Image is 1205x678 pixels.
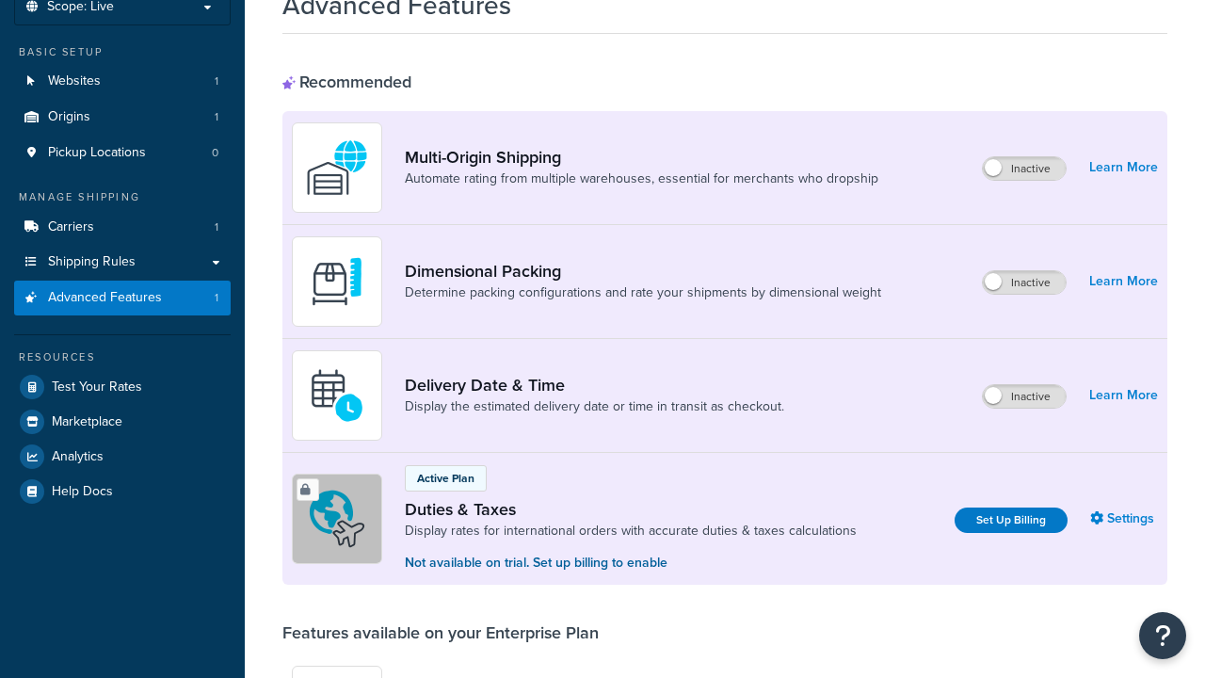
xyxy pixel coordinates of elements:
a: Advanced Features1 [14,281,231,315]
span: 1 [215,109,218,125]
div: Features available on your Enterprise Plan [282,622,599,643]
a: Shipping Rules [14,245,231,280]
a: Pickup Locations0 [14,136,231,170]
a: Learn More [1089,382,1158,409]
li: Advanced Features [14,281,231,315]
a: Learn More [1089,268,1158,295]
li: Pickup Locations [14,136,231,170]
label: Inactive [983,385,1066,408]
li: Websites [14,64,231,99]
span: 1 [215,73,218,89]
a: Delivery Date & Time [405,375,784,395]
a: Multi-Origin Shipping [405,147,878,168]
a: Set Up Billing [955,508,1068,533]
img: DTVBYsAAAAAASUVORK5CYII= [304,249,370,315]
a: Display the estimated delivery date or time in transit as checkout. [405,397,784,416]
a: Dimensional Packing [405,261,881,282]
span: Advanced Features [48,290,162,306]
a: Origins1 [14,100,231,135]
a: Test Your Rates [14,370,231,404]
span: Carriers [48,219,94,235]
a: Determine packing configurations and rate your shipments by dimensional weight [405,283,881,302]
img: gfkeb5ejjkALwAAAABJRU5ErkJggg== [304,363,370,428]
a: Display rates for international orders with accurate duties & taxes calculations [405,522,857,541]
span: Websites [48,73,101,89]
li: Origins [14,100,231,135]
span: 0 [212,145,218,161]
span: Marketplace [52,414,122,430]
span: Help Docs [52,484,113,500]
img: WatD5o0RtDAAAAAElFTkSuQmCC [304,135,370,201]
p: Not available on trial. Set up billing to enable [405,553,857,573]
a: Carriers1 [14,210,231,245]
span: Pickup Locations [48,145,146,161]
div: Basic Setup [14,44,231,60]
span: 1 [215,290,218,306]
div: Resources [14,349,231,365]
span: 1 [215,219,218,235]
a: Learn More [1089,154,1158,181]
span: Origins [48,109,90,125]
p: Active Plan [417,470,474,487]
span: Test Your Rates [52,379,142,395]
a: Analytics [14,440,231,474]
a: Websites1 [14,64,231,99]
button: Open Resource Center [1139,612,1186,659]
div: Manage Shipping [14,189,231,205]
a: Settings [1090,506,1158,532]
a: Duties & Taxes [405,499,857,520]
span: Shipping Rules [48,254,136,270]
label: Inactive [983,271,1066,294]
a: Help Docs [14,475,231,508]
a: Marketplace [14,405,231,439]
span: Analytics [52,449,104,465]
a: Automate rating from multiple warehouses, essential for merchants who dropship [405,169,878,188]
div: Recommended [282,72,411,92]
li: Carriers [14,210,231,245]
label: Inactive [983,157,1066,180]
